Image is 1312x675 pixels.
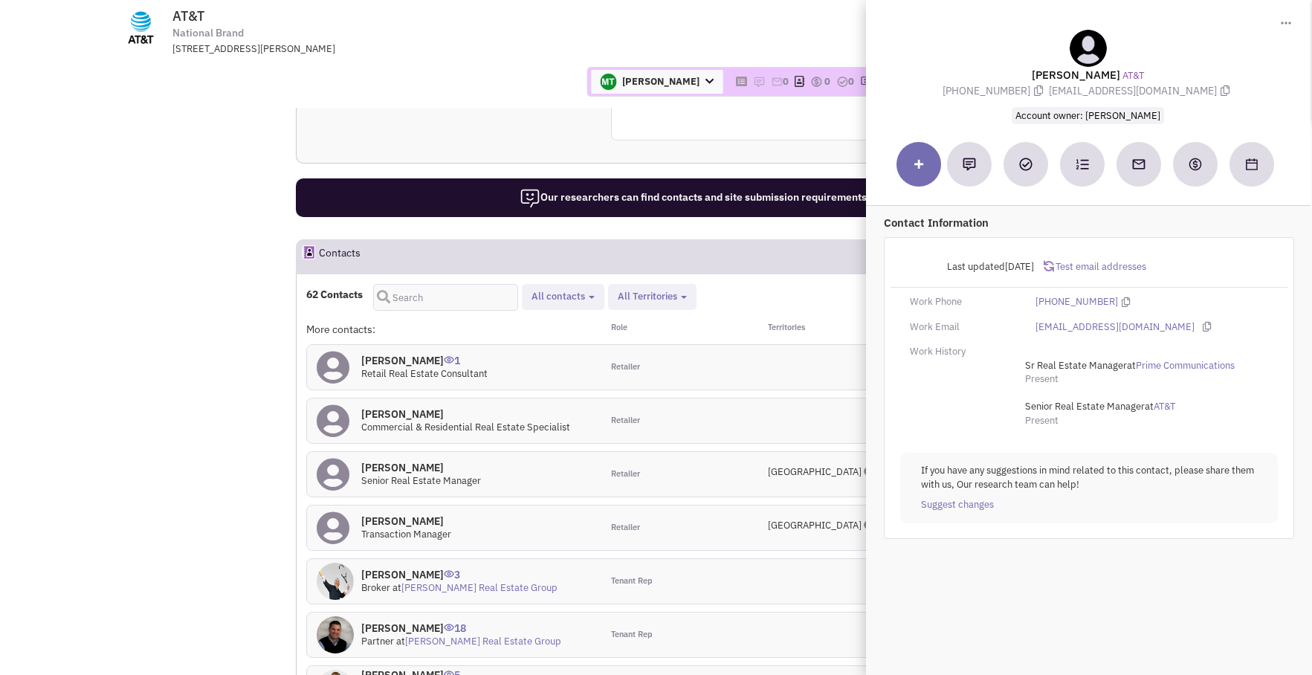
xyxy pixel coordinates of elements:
[317,563,354,600] img: 4vEhFn-T50utny1UyTA-zA.jpg
[361,514,451,528] h4: [PERSON_NAME]
[444,570,454,578] img: icon-UserInteraction.png
[768,465,862,478] span: [GEOGRAPHIC_DATA]
[361,568,558,581] h4: [PERSON_NAME]
[361,621,561,635] h4: [PERSON_NAME]
[444,610,466,635] span: 18
[520,190,867,204] span: Our researchers can find contacts and site submission requirements
[611,575,653,587] span: Tenant Rep
[361,581,390,594] span: Broker
[591,70,723,94] span: [PERSON_NAME]
[1025,414,1059,427] span: Present
[611,415,640,427] span: Retailer
[1188,157,1203,172] img: Create a deal
[306,288,363,301] h4: 62 Contacts
[921,498,994,512] a: Suggest changes
[1025,359,1127,372] span: Sr Real Estate Manager
[900,320,1026,335] div: Work Email
[1049,84,1233,97] span: [EMAIL_ADDRESS][DOMAIN_NAME]
[373,284,518,311] input: Search
[361,354,488,367] h4: [PERSON_NAME]
[611,522,640,534] span: Retailer
[1012,107,1164,124] span: Account owner: [PERSON_NAME]
[1035,320,1195,335] a: [EMAIL_ADDRESS][DOMAIN_NAME]
[611,468,640,480] span: Retailer
[444,343,460,367] span: 1
[172,7,204,25] span: AT&T
[444,557,460,581] span: 3
[1025,400,1145,413] span: Senior Real Estate Manager
[1131,157,1146,172] img: Send an email
[319,240,361,273] h2: Contacts
[172,42,560,56] div: [STREET_ADDRESS][PERSON_NAME]
[361,407,570,421] h4: [PERSON_NAME]
[172,25,244,41] span: National Brand
[361,461,481,474] h4: [PERSON_NAME]
[1005,260,1034,273] span: [DATE]
[921,464,1257,491] p: If you have any suggestions in mind related to this contact, please share them with us, Our resea...
[1136,359,1235,373] a: Prime Communications
[1025,400,1175,413] span: at
[405,635,561,647] a: [PERSON_NAME] Real Estate Group
[1246,158,1258,170] img: Schedule a Meeting
[943,84,1049,97] span: [PHONE_NUMBER]
[601,322,749,337] div: Role
[836,76,848,88] img: TaskCount.png
[884,215,1294,230] p: Contact Information
[401,581,558,594] a: [PERSON_NAME] Real Estate Group
[824,75,830,88] span: 0
[749,322,896,337] div: Territories
[611,361,640,373] span: Retailer
[1019,158,1033,171] img: Add a Task
[753,76,765,88] img: icon-note.png
[361,367,488,380] span: Retail Real Estate Consultant
[1025,372,1059,385] span: Present
[768,519,862,532] span: [GEOGRAPHIC_DATA]
[771,76,783,88] img: icon-email-active-16.png
[1025,359,1235,372] span: at
[613,289,691,305] button: All Territories
[860,76,872,88] img: research-icon.png
[520,188,540,209] img: icon-researcher-20.png
[361,528,451,540] span: Transaction Manager
[361,635,394,647] span: Partner
[900,295,1026,309] div: Work Phone
[618,290,677,303] span: All Territories
[1154,400,1175,414] a: AT&T
[317,616,354,653] img: 9--Bk7IdSkOSitcn0AdQjg.jpg
[1070,30,1107,67] img: teammate.png
[1122,69,1144,83] a: AT&T
[1032,68,1120,82] lable: [PERSON_NAME]
[396,635,561,647] span: at
[963,158,976,171] img: Add a note
[1054,260,1146,273] span: Test email addresses
[444,624,454,631] img: icon-UserInteraction.png
[600,74,616,90] img: CjNI01gqJkyD1aWX3k6yAw.png
[392,581,558,594] span: at
[306,322,601,337] div: More contacts:
[1076,158,1089,171] img: Subscribe to a cadence
[611,629,653,641] span: Tenant Rep
[900,345,1026,359] div: Work History
[783,75,789,88] span: 0
[527,289,599,305] button: All contacts
[531,290,585,303] span: All contacts
[361,421,570,433] span: Commercial & Residential Real Estate Specialist
[900,253,1044,281] div: Last updated
[810,76,822,88] img: icon-dealamount.png
[444,356,454,364] img: icon-UserInteraction.png
[361,474,481,487] span: Senior Real Estate Manager
[1035,295,1118,309] a: [PHONE_NUMBER]
[848,75,854,88] span: 0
